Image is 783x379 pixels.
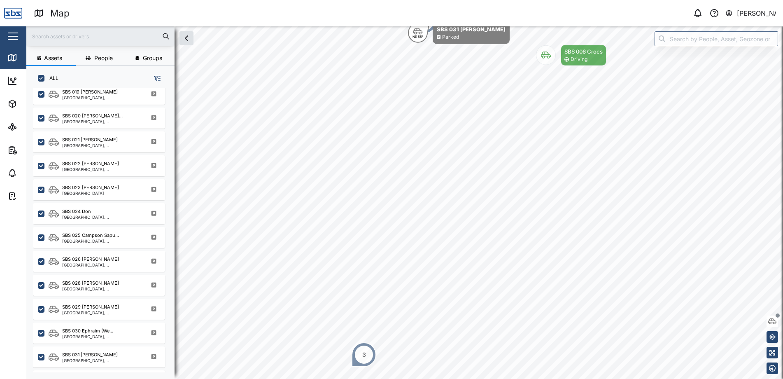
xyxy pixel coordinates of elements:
[412,35,424,38] div: NE 55°
[31,30,170,42] input: Search assets or drivers
[62,263,141,267] div: [GEOGRAPHIC_DATA], [GEOGRAPHIC_DATA]
[21,76,58,85] div: Dashboard
[62,119,141,124] div: [GEOGRAPHIC_DATA], [GEOGRAPHIC_DATA]
[21,122,41,131] div: Sites
[62,112,123,119] div: SBS 020 [PERSON_NAME]...
[4,4,22,22] img: Main Logo
[564,47,603,56] div: SBS 006 Crocs
[62,136,118,143] div: SBS 021 [PERSON_NAME]
[536,45,606,66] div: Map marker
[21,53,40,62] div: Map
[62,208,91,215] div: SBS 024 Don
[62,239,141,243] div: [GEOGRAPHIC_DATA], [GEOGRAPHIC_DATA]
[21,99,47,108] div: Assets
[50,6,70,21] div: Map
[21,192,44,201] div: Tasks
[94,55,113,61] span: People
[62,304,119,311] div: SBS 029 [PERSON_NAME]
[737,8,776,19] div: [PERSON_NAME]
[62,143,141,147] div: [GEOGRAPHIC_DATA], [GEOGRAPHIC_DATA]
[62,287,141,291] div: [GEOGRAPHIC_DATA], [GEOGRAPHIC_DATA]
[655,31,778,46] input: Search by People, Asset, Geozone or Place
[362,350,366,359] div: 3
[21,168,47,178] div: Alarms
[62,184,119,191] div: SBS 023 [PERSON_NAME]
[408,22,510,44] div: Map marker
[62,191,119,195] div: [GEOGRAPHIC_DATA]
[62,256,119,263] div: SBS 026 [PERSON_NAME]
[143,55,162,61] span: Groups
[26,26,783,379] canvas: Map
[62,358,141,363] div: [GEOGRAPHIC_DATA], [GEOGRAPHIC_DATA]
[33,88,174,372] div: grid
[62,89,118,96] div: SBS 019 [PERSON_NAME]
[352,342,376,367] div: Map marker
[62,232,119,239] div: SBS 025 Campson Sapu...
[44,75,58,82] label: ALL
[62,167,141,171] div: [GEOGRAPHIC_DATA], [GEOGRAPHIC_DATA]
[62,328,113,335] div: SBS 030 Ephraim (We...
[62,335,141,339] div: [GEOGRAPHIC_DATA], [GEOGRAPHIC_DATA]
[725,7,776,19] button: [PERSON_NAME]
[62,280,119,287] div: SBS 028 [PERSON_NAME]
[437,25,506,33] div: SBS 031 [PERSON_NAME]
[62,351,118,358] div: SBS 031 [PERSON_NAME]
[442,33,459,41] div: Parked
[44,55,62,61] span: Assets
[62,311,141,315] div: [GEOGRAPHIC_DATA], [GEOGRAPHIC_DATA]
[62,160,119,167] div: SBS 022 [PERSON_NAME]
[62,215,141,219] div: [GEOGRAPHIC_DATA], [GEOGRAPHIC_DATA]
[571,56,587,63] div: Driving
[21,145,49,154] div: Reports
[62,96,141,100] div: [GEOGRAPHIC_DATA], [GEOGRAPHIC_DATA]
